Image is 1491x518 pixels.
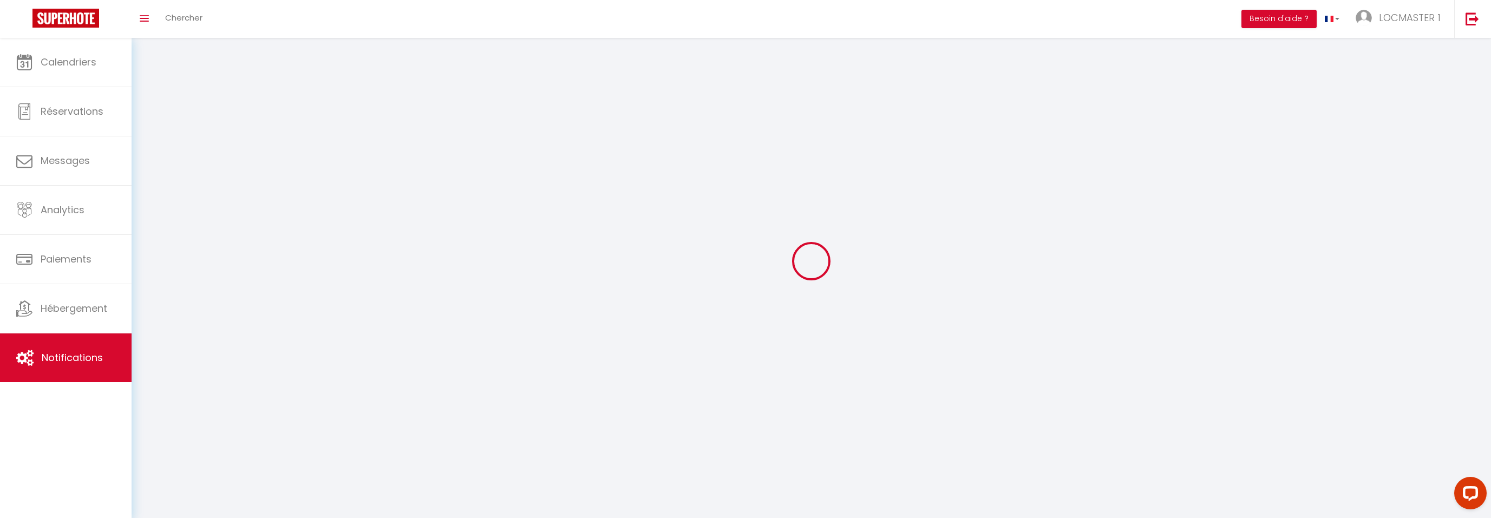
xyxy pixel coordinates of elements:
[41,154,90,167] span: Messages
[1466,12,1479,25] img: logout
[1241,10,1317,28] button: Besoin d'aide ?
[1356,10,1372,26] img: ...
[1379,11,1441,24] span: LOCMASTER 1
[41,203,84,217] span: Analytics
[41,55,96,69] span: Calendriers
[41,252,91,266] span: Paiements
[32,9,99,28] img: Super Booking
[1446,473,1491,518] iframe: LiveChat chat widget
[165,12,202,23] span: Chercher
[42,351,103,364] span: Notifications
[41,301,107,315] span: Hébergement
[41,104,103,118] span: Réservations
